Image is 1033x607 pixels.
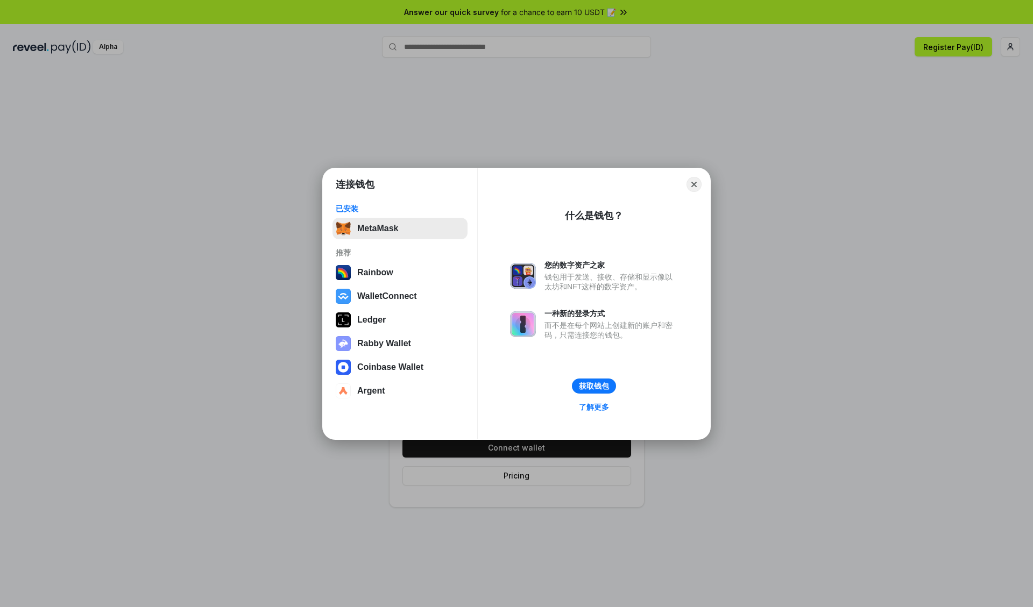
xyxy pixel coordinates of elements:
[336,178,374,191] h1: 连接钱包
[579,381,609,391] div: 获取钱包
[336,221,351,236] img: svg+xml,%3Csvg%20fill%3D%22none%22%20height%3D%2233%22%20viewBox%3D%220%200%2035%2033%22%20width%...
[332,218,468,239] button: MetaMask
[332,380,468,402] button: Argent
[332,333,468,354] button: Rabby Wallet
[544,309,678,318] div: 一种新的登录方式
[572,400,615,414] a: 了解更多
[687,177,702,192] button: Close
[336,336,351,351] img: svg+xml,%3Csvg%20xmlns%3D%22http%3A%2F%2Fwww.w3.org%2F2000%2Fsvg%22%20fill%3D%22none%22%20viewBox...
[332,262,468,283] button: Rainbow
[357,291,417,301] div: WalletConnect
[579,402,609,412] div: 了解更多
[336,265,351,280] img: svg+xml,%3Csvg%20width%3D%22120%22%20height%3D%22120%22%20viewBox%3D%220%200%20120%20120%22%20fil...
[336,360,351,375] img: svg+xml,%3Csvg%20width%3D%2228%22%20height%3D%2228%22%20viewBox%3D%220%200%2028%2028%22%20fill%3D...
[544,260,678,270] div: 您的数字资产之家
[565,209,623,222] div: 什么是钱包？
[336,383,351,398] img: svg+xml,%3Csvg%20width%3D%2228%22%20height%3D%2228%22%20viewBox%3D%220%200%2028%2028%22%20fill%3D...
[336,248,464,258] div: 推荐
[332,356,468,378] button: Coinbase Wallet
[357,268,393,277] div: Rainbow
[357,315,386,325] div: Ledger
[336,204,464,213] div: 已安装
[510,263,536,289] img: svg+xml,%3Csvg%20xmlns%3D%22http%3A%2F%2Fwww.w3.org%2F2000%2Fsvg%22%20fill%3D%22none%22%20viewBox...
[357,224,398,233] div: MetaMask
[510,311,536,337] img: svg+xml,%3Csvg%20xmlns%3D%22http%3A%2F%2Fwww.w3.org%2F2000%2Fsvg%22%20fill%3D%22none%22%20viewBox...
[357,339,411,348] div: Rabby Wallet
[332,309,468,331] button: Ledger
[357,362,423,372] div: Coinbase Wallet
[544,272,678,291] div: 钱包用于发送、接收、存储和显示像以太坊和NFT这样的数字资产。
[332,285,468,307] button: WalletConnect
[544,320,678,340] div: 而不是在每个网站上创建新的账户和密码，只需连接您的钱包。
[357,386,385,396] div: Argent
[572,379,616,394] button: 获取钱包
[336,289,351,304] img: svg+xml,%3Csvg%20width%3D%2228%22%20height%3D%2228%22%20viewBox%3D%220%200%2028%2028%22%20fill%3D...
[336,312,351,327] img: svg+xml,%3Csvg%20xmlns%3D%22http%3A%2F%2Fwww.w3.org%2F2000%2Fsvg%22%20width%3D%2228%22%20height%3...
